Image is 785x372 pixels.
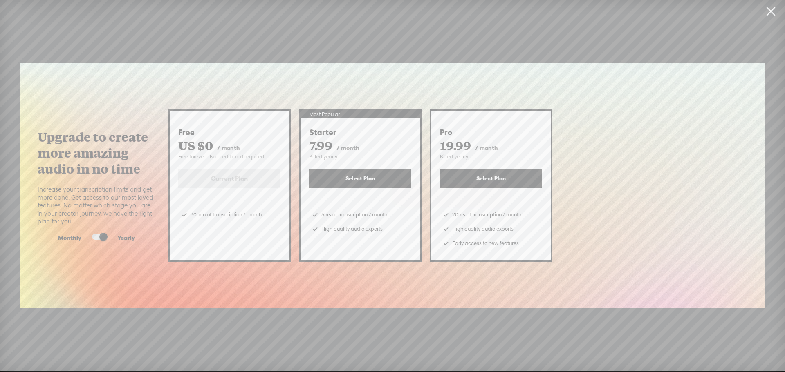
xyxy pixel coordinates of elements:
[117,234,135,242] span: Yearly
[178,169,280,188] label: Current Plan
[191,209,262,221] span: 30min of transcription / month
[475,145,498,151] span: / month
[321,223,383,235] span: High quality audio exports
[178,127,280,138] div: Free
[301,111,420,118] div: Most Popular
[38,129,155,177] label: Upgrade to create more amazing audio in no time
[440,137,471,154] span: 19.99
[309,154,411,160] div: Billed yearly
[309,169,411,188] button: Select Plan
[309,137,332,154] span: 7.99
[217,145,240,151] span: / month
[178,154,280,160] div: Free forever - No credit card required
[321,209,387,221] span: 5hrs of transcription / month
[336,145,359,151] span: / month
[309,127,411,138] div: Starter
[58,234,81,242] span: Monthly
[452,223,514,235] span: High quality audio exports
[38,185,155,225] span: Increase your transcription limits and get more done. Get access to our most loved features. No m...
[440,169,542,188] button: Select Plan
[440,127,542,138] div: Pro
[178,137,213,154] span: US $0
[440,154,542,160] div: Billed yearly
[452,209,521,221] span: 20hrs of transcription / month
[452,237,519,249] span: Early access to new features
